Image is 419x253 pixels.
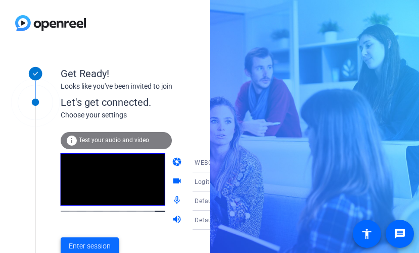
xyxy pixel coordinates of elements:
mat-icon: mic_none [172,195,184,207]
span: Enter session [69,241,111,251]
mat-icon: camera [172,157,184,169]
mat-icon: volume_up [172,214,184,226]
span: Test your audio and video [79,137,149,144]
span: Default - Speakers (Poly Sync 20-M) [195,216,300,224]
mat-icon: videocam [172,176,184,188]
div: Choose your settings [61,110,284,120]
mat-icon: message [394,228,406,240]
span: Logitech Webcam C925e (046d:085b) [195,177,307,185]
div: Let's get connected. [61,95,284,110]
div: Get Ready! [61,66,263,81]
mat-icon: accessibility [361,228,373,240]
div: Looks like you've been invited to join [61,81,263,92]
mat-icon: info [66,135,78,147]
span: WEBCAM [195,159,222,166]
